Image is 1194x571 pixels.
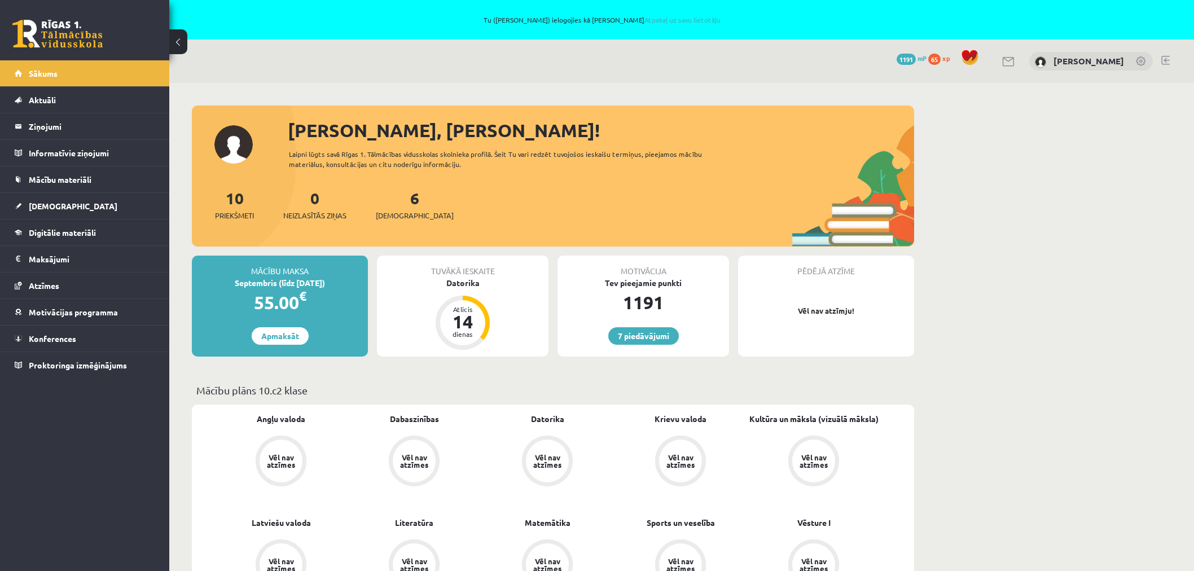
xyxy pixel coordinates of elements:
[390,413,439,425] a: Dabaszinības
[608,327,679,345] a: 7 piedāvājumi
[797,517,831,529] a: Vēsture I
[481,436,614,489] a: Vēl nav atzīmes
[942,54,950,63] span: xp
[29,68,58,78] span: Sākums
[928,54,941,65] span: 65
[130,16,1074,23] span: Tu ([PERSON_NAME]) ielogojies kā [PERSON_NAME]
[214,436,348,489] a: Vēl nav atzīmes
[655,413,706,425] a: Krievu valoda
[798,454,829,468] div: Vēl nav atzīmes
[192,256,368,277] div: Mācību maksa
[215,188,254,221] a: 10Priekšmeti
[1035,56,1046,68] img: Margarita Petruse
[29,140,155,166] legend: Informatīvie ziņojumi
[29,113,155,139] legend: Ziņojumi
[647,517,715,529] a: Sports un veselība
[747,436,880,489] a: Vēl nav atzīmes
[29,227,96,238] span: Digitālie materiāli
[446,331,480,337] div: dienas
[29,95,56,105] span: Aktuāli
[398,454,430,468] div: Vēl nav atzīmes
[192,289,368,316] div: 55.00
[215,210,254,221] span: Priekšmeti
[744,305,908,317] p: Vēl nav atzīmju!
[525,517,570,529] a: Matemātika
[897,54,927,63] a: 1191 mP
[252,517,311,529] a: Latviešu valoda
[283,188,346,221] a: 0Neizlasītās ziņas
[196,383,910,398] p: Mācību plāns 10.c2 klase
[283,210,346,221] span: Neizlasītās ziņas
[29,246,155,272] legend: Maksājumi
[376,188,454,221] a: 6[DEMOGRAPHIC_DATA]
[558,277,729,289] div: Tev pieejamie punkti
[558,256,729,277] div: Motivācija
[29,360,127,370] span: Proktoringa izmēģinājums
[348,436,481,489] a: Vēl nav atzīmes
[395,517,433,529] a: Literatūra
[15,219,155,245] a: Digitālie materiāli
[29,201,117,211] span: [DEMOGRAPHIC_DATA]
[738,256,914,277] div: Pēdējā atzīme
[15,87,155,113] a: Aktuāli
[15,326,155,352] a: Konferences
[29,280,59,291] span: Atzīmes
[377,256,548,277] div: Tuvākā ieskaite
[288,117,914,144] div: [PERSON_NAME], [PERSON_NAME]!
[15,166,155,192] a: Mācību materiāli
[299,288,306,304] span: €
[897,54,916,65] span: 1191
[192,277,368,289] div: Septembris (līdz [DATE])
[665,454,696,468] div: Vēl nav atzīmes
[15,60,155,86] a: Sākums
[29,333,76,344] span: Konferences
[265,454,297,468] div: Vēl nav atzīmes
[749,413,879,425] a: Kultūra un māksla (vizuālā māksla)
[15,299,155,325] a: Motivācijas programma
[15,193,155,219] a: [DEMOGRAPHIC_DATA]
[644,15,721,24] a: Atpakaļ uz savu lietotāju
[15,246,155,272] a: Maksājumi
[377,277,548,289] div: Datorika
[15,113,155,139] a: Ziņojumi
[289,149,722,169] div: Laipni lūgts savā Rīgas 1. Tālmācības vidusskolas skolnieka profilā. Šeit Tu vari redzēt tuvojošo...
[257,413,305,425] a: Angļu valoda
[29,307,118,317] span: Motivācijas programma
[15,140,155,166] a: Informatīvie ziņojumi
[918,54,927,63] span: mP
[29,174,91,185] span: Mācību materiāli
[376,210,454,221] span: [DEMOGRAPHIC_DATA]
[446,306,480,313] div: Atlicis
[531,413,564,425] a: Datorika
[252,327,309,345] a: Apmaksāt
[15,273,155,298] a: Atzīmes
[614,436,747,489] a: Vēl nav atzīmes
[928,54,955,63] a: 65 xp
[15,352,155,378] a: Proktoringa izmēģinājums
[1053,55,1124,67] a: [PERSON_NAME]
[558,289,729,316] div: 1191
[446,313,480,331] div: 14
[377,277,548,352] a: Datorika Atlicis 14 dienas
[532,454,563,468] div: Vēl nav atzīmes
[12,20,103,48] a: Rīgas 1. Tālmācības vidusskola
